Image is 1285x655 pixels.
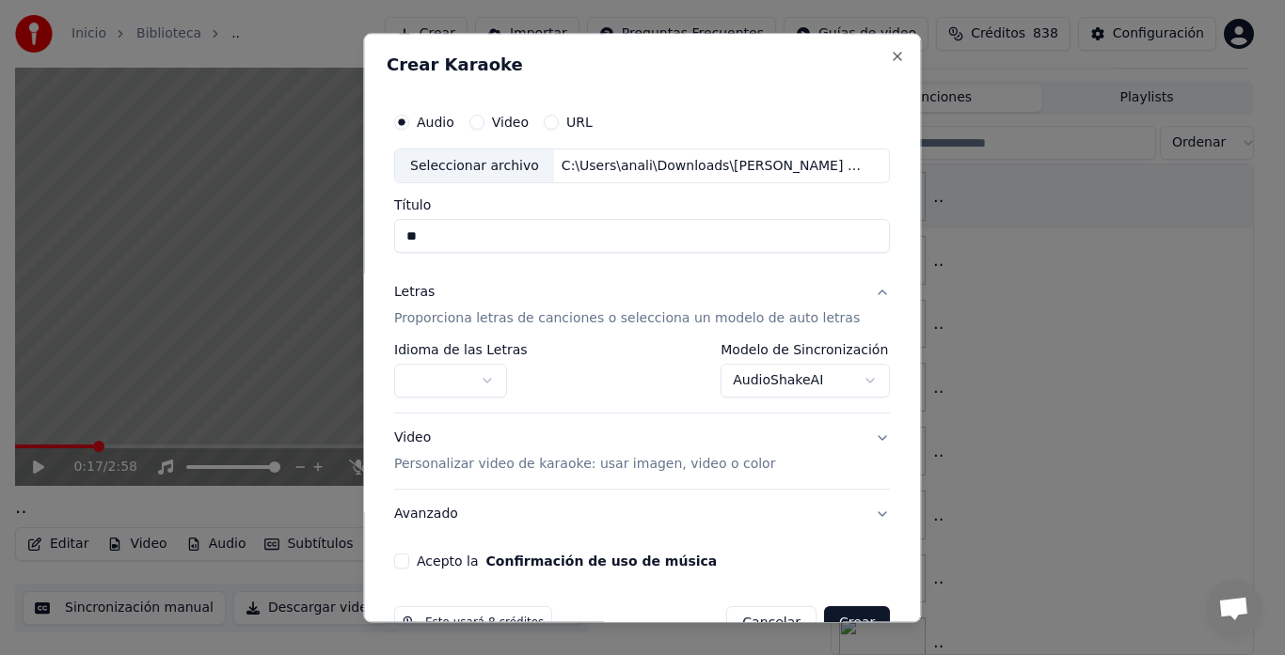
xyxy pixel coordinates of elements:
label: Idioma de las Letras [394,344,528,357]
button: Acepto la [486,555,718,569]
p: Personalizar video de karaoke: usar imagen, video o color [394,456,775,475]
div: Letras [394,284,435,303]
p: Proporciona letras de canciones o selecciona un modelo de auto letras [394,310,860,329]
label: Título [394,199,890,212]
div: C:\Users\anali\Downloads\[PERSON_NAME] x [PERSON_NAME] [PERSON_NAME] Asi No [PERSON_NAME] Jamas (... [554,157,874,176]
label: URL [566,116,593,129]
button: Cancelar [727,607,817,641]
button: Crear [824,607,890,641]
span: Esto usará 8 créditos [425,616,544,632]
div: Seleccionar archivo [395,149,554,183]
h2: Crear Karaoke [387,56,897,73]
button: Avanzado [394,491,890,539]
label: Modelo de Sincronización [722,344,891,357]
div: Video [394,429,775,475]
button: LetrasProporciona letras de canciones o selecciona un modelo de auto letras [394,269,890,344]
label: Audio [417,116,454,129]
label: Video [492,116,529,129]
label: Acepto la [417,555,717,569]
button: VideoPersonalizar video de karaoke: usar imagen, video o color [394,414,890,490]
div: LetrasProporciona letras de canciones o selecciona un modelo de auto letras [394,344,890,413]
